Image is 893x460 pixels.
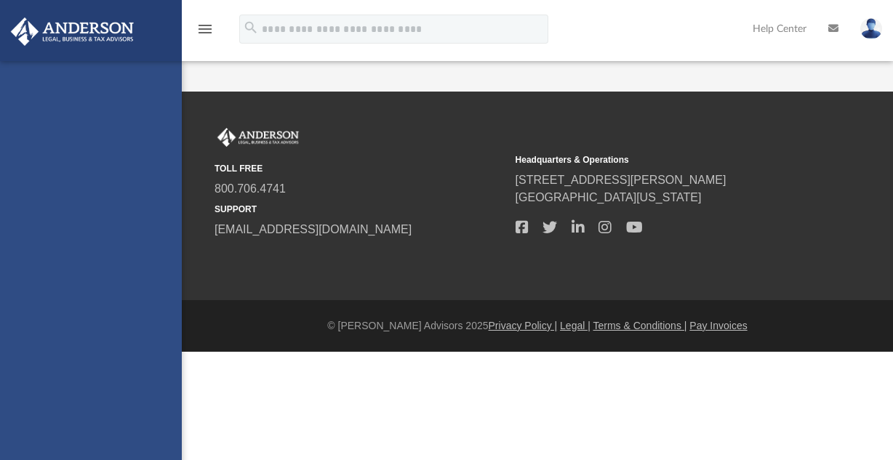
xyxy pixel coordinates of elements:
a: [STREET_ADDRESS][PERSON_NAME] [516,174,726,186]
small: SUPPORT [215,203,505,216]
small: Headquarters & Operations [516,153,806,166]
img: User Pic [860,18,882,39]
i: search [243,20,259,36]
a: [GEOGRAPHIC_DATA][US_STATE] [516,191,702,203]
a: Pay Invoices [689,320,747,331]
div: © [PERSON_NAME] Advisors 2025 [182,318,893,334]
a: Terms & Conditions | [593,320,687,331]
a: Legal | [560,320,590,331]
a: Privacy Policy | [489,320,558,331]
small: TOLL FREE [215,162,505,175]
img: Anderson Advisors Platinum Portal [7,17,138,46]
a: [EMAIL_ADDRESS][DOMAIN_NAME] [215,223,412,235]
img: Anderson Advisors Platinum Portal [215,128,302,147]
a: menu [196,28,214,38]
a: 800.706.4741 [215,182,286,195]
i: menu [196,20,214,38]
